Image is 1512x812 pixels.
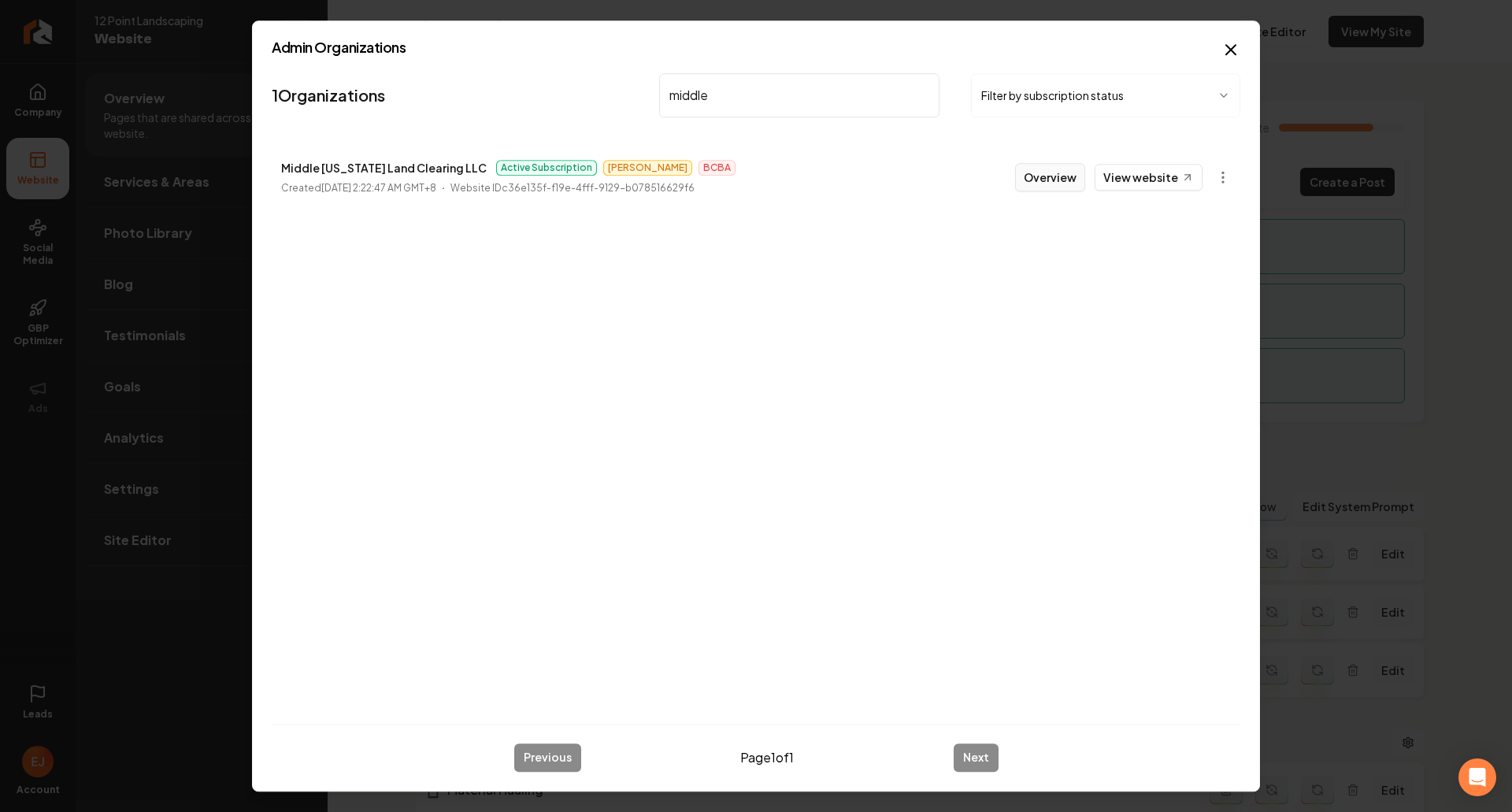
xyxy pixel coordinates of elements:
[1015,163,1085,191] button: Overview
[272,40,1240,54] h2: Admin Organizations
[281,180,436,196] p: Created
[496,160,597,176] span: Active Subscription
[450,180,695,196] p: Website ID c36e135f-f19e-4fff-9129-b078516629f6
[321,182,436,194] time: [DATE] 2:22:47 AM GMT+8
[281,158,487,177] p: Middle [US_STATE] Land Clearing LLC
[603,160,692,176] span: [PERSON_NAME]
[1095,164,1203,191] a: View website
[699,160,736,176] span: BCBA
[272,84,385,106] a: 1Organizations
[740,748,794,767] span: Page 1 of 1
[659,73,939,117] input: Search by name or ID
